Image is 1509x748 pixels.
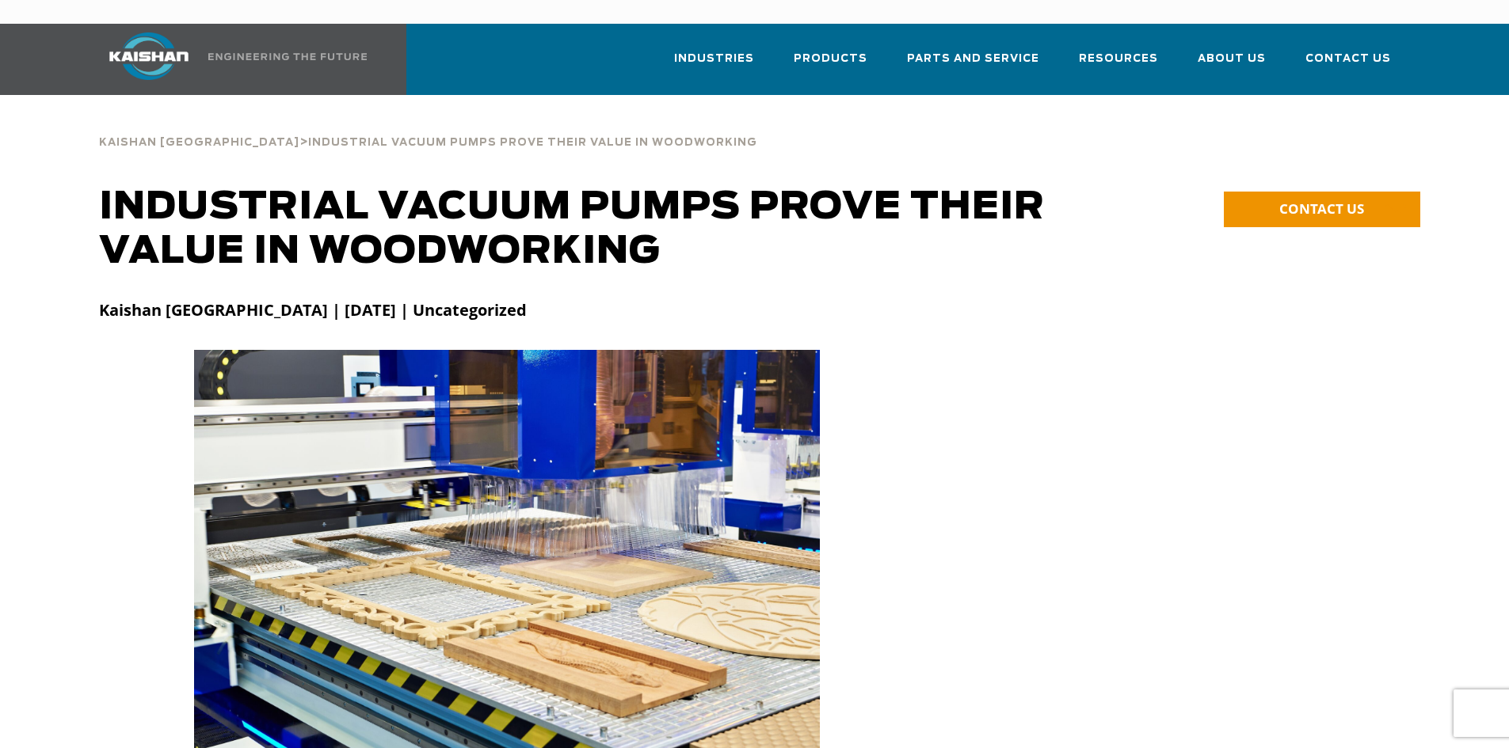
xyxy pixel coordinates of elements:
img: Engineering the future [208,53,367,60]
span: Kaishan [GEOGRAPHIC_DATA] [99,138,299,148]
a: Parts and Service [907,38,1039,92]
span: Products [794,50,867,68]
span: Contact Us [1305,50,1391,68]
span: About Us [1198,50,1266,68]
span: Industrial Vacuum Pumps Prove Their Value in Woodworking [308,138,757,148]
img: kaishan logo [90,32,208,80]
a: Industrial Vacuum Pumps Prove Their Value in Woodworking [308,135,757,149]
a: Industries [674,38,754,92]
span: CONTACT US [1279,199,1364,218]
span: Parts and Service [907,50,1039,68]
span: Industries [674,50,754,68]
a: Contact Us [1305,38,1391,92]
strong: Kaishan [GEOGRAPHIC_DATA] | [DATE] | Uncategorized [99,299,527,321]
div: > [99,119,757,155]
a: Resources [1079,38,1158,92]
a: Products [794,38,867,92]
h1: Industrial Vacuum Pumps Prove Their Value in Woodworking [99,185,1078,274]
a: Kaishan [GEOGRAPHIC_DATA] [99,135,299,149]
a: Kaishan USA [90,24,370,95]
span: Resources [1079,50,1158,68]
a: CONTACT US [1224,192,1420,227]
a: About Us [1198,38,1266,92]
